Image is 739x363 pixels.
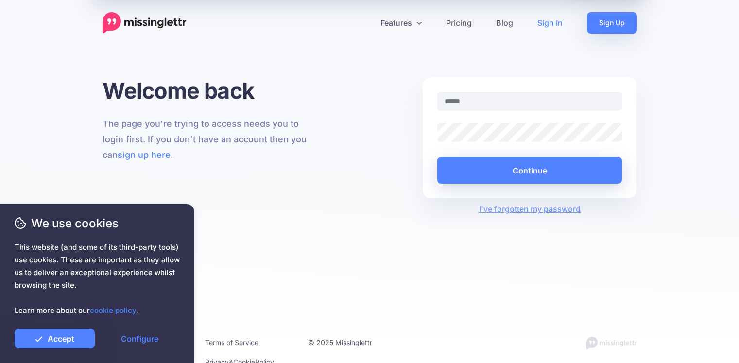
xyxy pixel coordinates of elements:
[103,116,317,163] p: The page you're trying to access needs you to login first. If you don't have an account then you ...
[479,204,581,214] a: I've forgotten my password
[308,336,396,348] li: © 2025 Missinglettr
[437,157,622,184] button: Continue
[118,150,171,160] a: sign up here
[368,12,434,34] a: Features
[100,329,180,348] a: Configure
[587,12,637,34] a: Sign Up
[103,77,317,104] h1: Welcome back
[434,12,484,34] a: Pricing
[90,306,136,315] a: cookie policy
[484,12,525,34] a: Blog
[15,241,180,317] span: This website (and some of its third-party tools) use cookies. These are important as they allow u...
[15,215,180,232] span: We use cookies
[205,338,258,346] a: Terms of Service
[15,329,95,348] a: Accept
[525,12,575,34] a: Sign In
